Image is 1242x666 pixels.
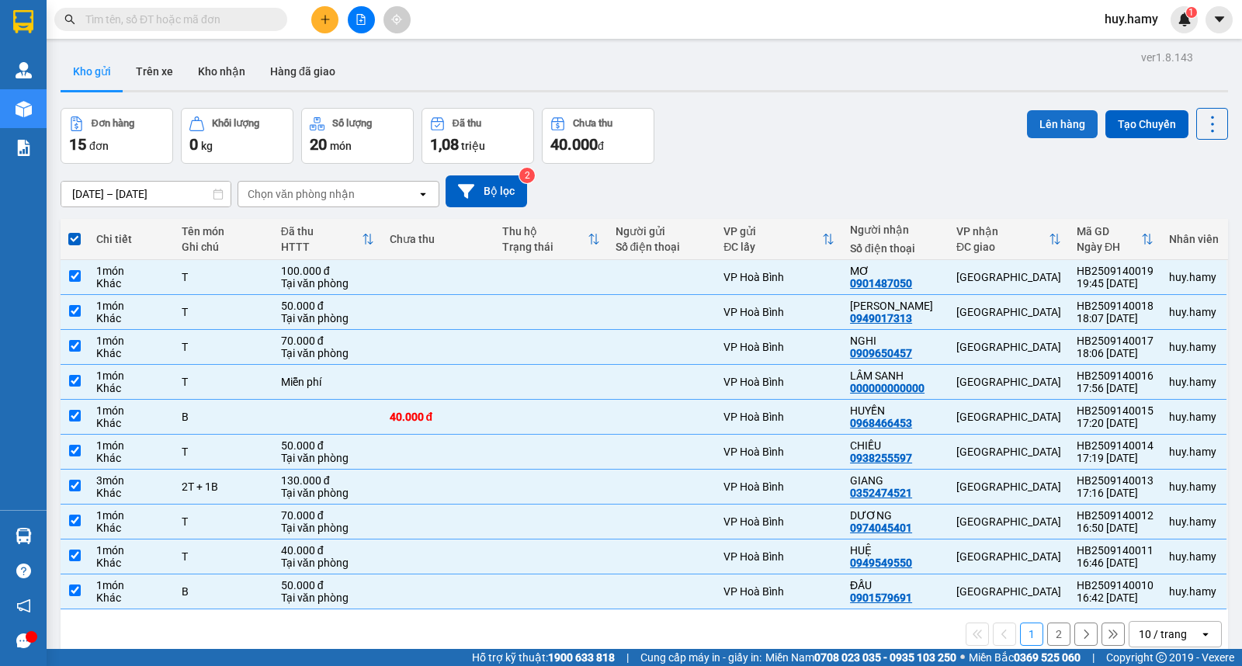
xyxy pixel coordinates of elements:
[723,341,834,353] div: VP Hoà Bình
[212,118,259,129] div: Khối lượng
[956,376,1061,388] div: [GEOGRAPHIC_DATA]
[1169,376,1219,388] div: huy.hamy
[182,446,265,458] div: T
[723,585,834,598] div: VP Hoà Bình
[446,175,527,207] button: Bộ lọc
[850,452,912,464] div: 0938255597
[96,439,166,452] div: 1 món
[310,135,327,154] span: 20
[96,382,166,394] div: Khác
[956,411,1061,423] div: [GEOGRAPHIC_DATA]
[956,480,1061,493] div: [GEOGRAPHIC_DATA]
[1027,110,1098,138] button: Lên hàng
[281,376,374,388] div: Miễn phí
[281,335,374,347] div: 70.000 đ
[1069,219,1161,260] th: Toggle SortBy
[1077,382,1154,394] div: 17:56 [DATE]
[281,300,374,312] div: 50.000 đ
[182,306,265,318] div: T
[956,241,1049,253] div: ĐC giao
[850,557,912,569] div: 0949549550
[850,474,941,487] div: GIANG
[16,633,31,648] span: message
[96,233,166,245] div: Chi tiết
[390,411,487,423] div: 40.000 đ
[1169,550,1219,563] div: huy.hamy
[281,557,374,569] div: Tại văn phòng
[1077,579,1154,591] div: HB2509140010
[472,649,615,666] span: Hỗ trợ kỹ thuật:
[330,140,352,152] span: món
[1077,335,1154,347] div: HB2509140017
[1169,233,1219,245] div: Nhân viên
[89,140,109,152] span: đơn
[201,140,213,152] span: kg
[850,579,941,591] div: ĐẤU
[723,306,834,318] div: VP Hoà Bình
[301,108,414,164] button: Số lượng20món
[850,591,912,604] div: 0901579691
[1047,623,1070,646] button: 2
[182,271,265,283] div: T
[1077,312,1154,324] div: 18:07 [DATE]
[332,118,372,129] div: Số lượng
[391,14,402,25] span: aim
[123,53,186,90] button: Trên xe
[281,347,374,359] div: Tại văn phòng
[723,446,834,458] div: VP Hoà Bình
[598,140,604,152] span: đ
[1199,628,1212,640] svg: open
[1077,300,1154,312] div: HB2509140018
[723,515,834,528] div: VP Hoà Bình
[16,528,32,544] img: warehouse-icon
[13,10,33,33] img: logo-vxr
[273,219,382,260] th: Toggle SortBy
[281,452,374,464] div: Tại văn phòng
[956,225,1049,238] div: VP nhận
[956,271,1061,283] div: [GEOGRAPHIC_DATA]
[92,118,134,129] div: Đơn hàng
[1077,439,1154,452] div: HB2509140014
[723,225,822,238] div: VP gửi
[96,369,166,382] div: 1 món
[850,404,941,417] div: HUYỀN
[850,224,941,236] div: Người nhận
[348,6,375,33] button: file-add
[1077,404,1154,417] div: HB2509140015
[182,341,265,353] div: T
[640,649,762,666] span: Cung cấp máy in - giấy in:
[417,188,429,200] svg: open
[850,347,912,359] div: 0909650457
[96,265,166,277] div: 1 món
[1178,12,1192,26] img: icon-new-feature
[1169,480,1219,493] div: huy.hamy
[723,376,834,388] div: VP Hoà Bình
[16,101,32,117] img: warehouse-icon
[182,376,265,388] div: T
[281,544,374,557] div: 40.000 đ
[281,439,374,452] div: 50.000 đ
[96,579,166,591] div: 1 món
[616,225,709,238] div: Người gửi
[96,544,166,557] div: 1 món
[1077,347,1154,359] div: 18:06 [DATE]
[626,649,629,666] span: |
[1077,265,1154,277] div: HB2509140019
[96,347,166,359] div: Khác
[96,300,166,312] div: 1 món
[96,522,166,534] div: Khác
[850,509,941,522] div: DƯƠNG
[96,591,166,604] div: Khác
[61,108,173,164] button: Đơn hàng15đơn
[248,186,355,202] div: Chọn văn phòng nhận
[850,335,941,347] div: NGHI
[356,14,366,25] span: file-add
[723,411,834,423] div: VP Hoà Bình
[850,369,941,382] div: LÂM SANH
[182,480,265,493] div: 2T + 1B
[1206,6,1233,33] button: caret-down
[1188,7,1194,18] span: 1
[1014,651,1081,664] strong: 0369 525 060
[430,135,459,154] span: 1,08
[1186,7,1197,18] sup: 1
